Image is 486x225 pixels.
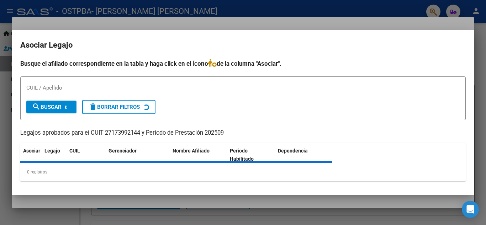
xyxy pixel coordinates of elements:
span: Asociar [23,148,40,154]
datatable-header-cell: Gerenciador [106,143,170,167]
mat-icon: search [32,102,41,111]
span: Borrar Filtros [89,104,140,110]
h4: Busque el afiliado correspondiente en la tabla y haga click en el ícono de la columna "Asociar". [20,59,466,68]
p: Legajos aprobados para el CUIT 27173992144 y Período de Prestación 202509 [20,129,466,138]
datatable-header-cell: CUIL [67,143,106,167]
span: CUIL [69,148,80,154]
span: Buscar [32,104,62,110]
span: Legajo [44,148,60,154]
span: Dependencia [278,148,308,154]
span: Gerenciador [109,148,137,154]
datatable-header-cell: Asociar [20,143,42,167]
button: Borrar Filtros [82,100,155,114]
datatable-header-cell: Periodo Habilitado [227,143,275,167]
div: Open Intercom Messenger [462,201,479,218]
div: 0 registros [20,163,466,181]
datatable-header-cell: Legajo [42,143,67,167]
span: Nombre Afiliado [173,148,210,154]
button: Buscar [26,101,76,113]
mat-icon: delete [89,102,97,111]
datatable-header-cell: Nombre Afiliado [170,143,227,167]
datatable-header-cell: Dependencia [275,143,332,167]
h2: Asociar Legajo [20,38,466,52]
span: Periodo Habilitado [230,148,254,162]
